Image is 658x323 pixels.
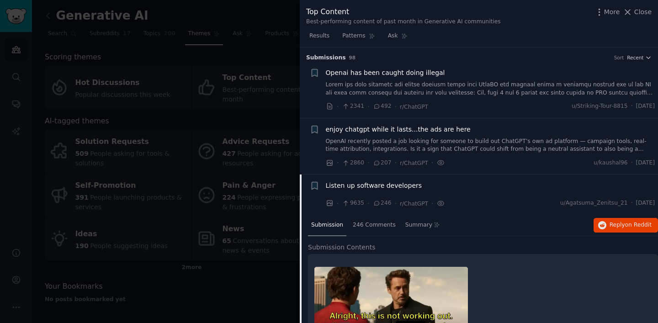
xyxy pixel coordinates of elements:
span: 9635 [342,199,364,207]
a: Results [306,29,333,48]
span: · [394,102,396,111]
a: Ask [385,29,411,48]
span: Reply [610,221,652,229]
span: 246 [373,199,392,207]
span: 246 Comments [353,221,396,229]
a: Lorem ips dolo sitametc adi elitse doeiusm tempo inci UtlaBO etd magnaal enima m veniamqu nostrud... [326,81,655,97]
span: · [367,102,369,111]
span: Results [309,32,329,40]
span: u/Striking-Tour-8815 [572,102,628,111]
span: · [631,159,633,167]
div: Top Content [306,6,501,18]
span: · [431,158,433,168]
span: More [604,7,620,17]
span: 2860 [342,159,364,167]
span: Close [634,7,652,17]
span: Submission s [306,54,346,62]
a: OpenAI recently posted a job looking for someone to build out ChatGPT’s own ad platform — campaig... [326,138,655,154]
span: · [337,102,339,111]
span: r/ChatGPT [400,104,428,110]
button: Recent [627,54,652,61]
span: 207 [373,159,392,167]
button: Close [623,7,652,17]
span: · [367,199,369,208]
span: Recent [627,54,643,61]
span: r/ChatGPT [400,201,428,207]
span: 492 [373,102,392,111]
a: Openai has been caught doing illegal [326,68,445,78]
span: · [367,158,369,168]
span: · [431,199,433,208]
span: Submission [311,221,343,229]
span: u/Agatsuma_Zenitsu_21 [560,199,628,207]
span: · [631,102,633,111]
span: 98 [349,55,356,60]
span: · [631,199,633,207]
span: [DATE] [636,159,655,167]
span: u/kaushal96 [594,159,628,167]
a: Patterns [339,29,378,48]
div: Best-performing content of past month in Generative AI communities [306,18,501,26]
span: · [337,199,339,208]
a: Listen up software developers [326,181,422,191]
span: 2341 [342,102,364,111]
span: on Reddit [625,222,652,228]
span: · [337,158,339,168]
button: More [594,7,620,17]
button: Replyon Reddit [594,218,658,233]
span: Ask [388,32,398,40]
a: enjoy chatgpt while it lasts...the ads are here [326,125,471,134]
div: Sort [614,54,624,61]
span: Summary [405,221,432,229]
span: Patterns [342,32,365,40]
span: · [394,199,396,208]
span: Submission Contents [308,243,376,252]
span: r/ChatGPT [400,160,428,166]
span: [DATE] [636,199,655,207]
span: [DATE] [636,102,655,111]
span: · [394,158,396,168]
